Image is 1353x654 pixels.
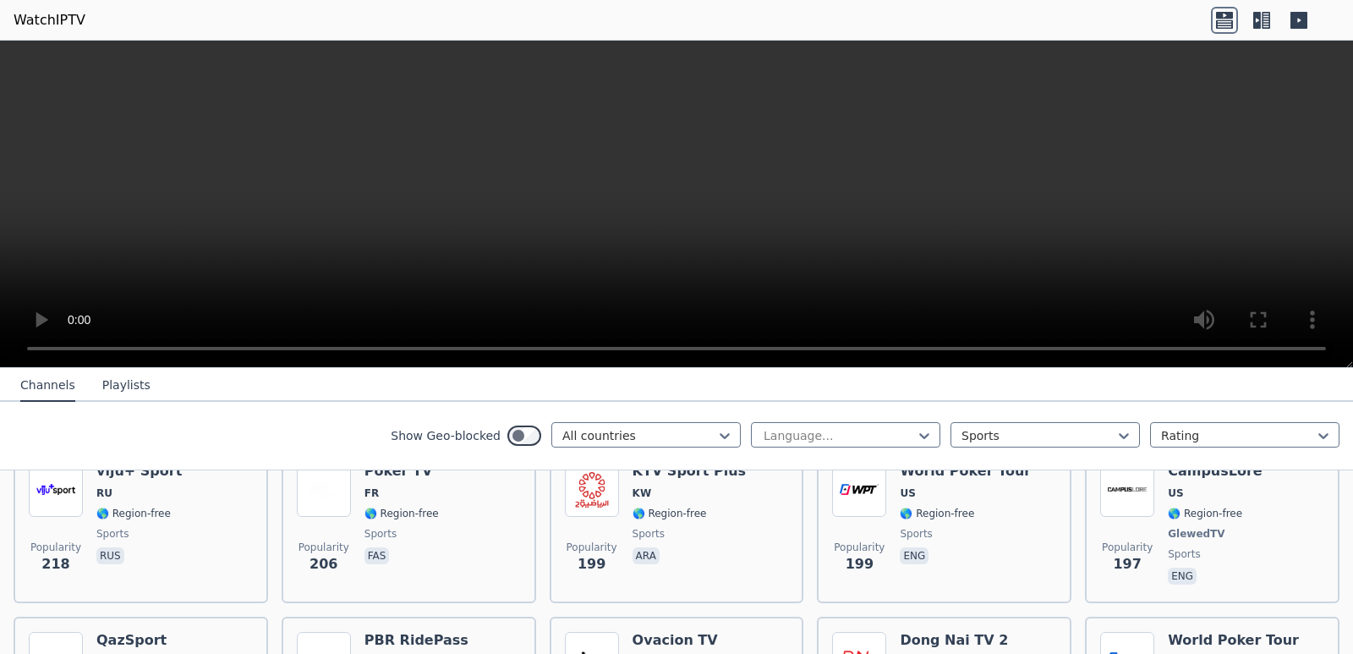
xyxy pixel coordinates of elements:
[364,507,439,520] span: 🌎 Region-free
[846,554,874,574] span: 199
[900,486,915,500] span: US
[1168,507,1242,520] span: 🌎 Region-free
[900,632,1013,649] h6: Dong Nai TV 2
[633,486,652,500] span: KW
[900,463,1031,480] h6: World Poker Tour
[832,463,886,517] img: World Poker Tour
[391,427,501,444] label: Show Geo-blocked
[565,463,619,517] img: KTV Sport Plus
[1168,463,1263,480] h6: CampusLore
[364,632,468,649] h6: PBR RidePass
[900,507,974,520] span: 🌎 Region-free
[29,463,83,517] img: viju+ Sport
[102,370,151,402] button: Playlists
[1168,547,1200,561] span: sports
[633,527,665,541] span: sports
[309,554,337,574] span: 206
[1113,554,1141,574] span: 197
[96,463,182,480] h6: viju+ Sport
[96,507,171,520] span: 🌎 Region-free
[364,463,439,480] h6: Poker TV
[567,541,617,554] span: Popularity
[1168,527,1224,541] span: GlewedTV
[96,547,124,564] p: rus
[900,527,932,541] span: sports
[633,632,718,649] h6: Ovacion TV
[364,486,379,500] span: FR
[633,547,660,564] p: ara
[1100,463,1154,517] img: CampusLore
[41,554,69,574] span: 218
[364,547,390,564] p: fas
[578,554,605,574] span: 199
[1168,568,1197,585] p: eng
[900,547,928,564] p: eng
[633,507,707,520] span: 🌎 Region-free
[297,463,351,517] img: Poker TV
[96,527,129,541] span: sports
[30,541,81,554] span: Popularity
[1102,541,1153,554] span: Popularity
[1168,486,1183,500] span: US
[364,527,397,541] span: sports
[633,463,746,480] h6: KTV Sport Plus
[20,370,75,402] button: Channels
[1168,632,1299,649] h6: World Poker Tour
[299,541,349,554] span: Popularity
[96,486,112,500] span: RU
[96,632,171,649] h6: QazSport
[834,541,885,554] span: Popularity
[14,10,85,30] a: WatchIPTV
